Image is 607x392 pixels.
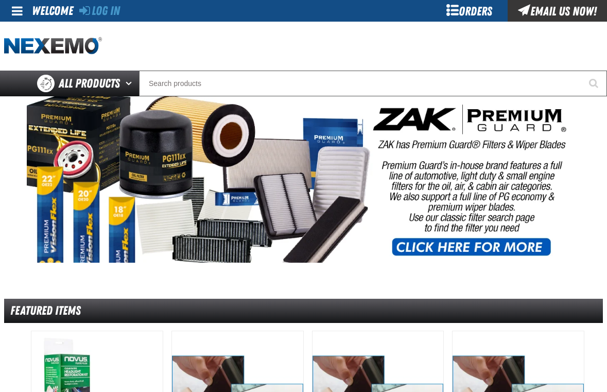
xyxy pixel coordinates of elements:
[4,299,603,323] div: Featured Items
[59,74,120,93] span: All Products
[122,71,139,96] button: Open All Products pages
[139,71,607,96] input: Search
[79,4,120,18] a: Log In
[27,96,580,263] img: PG Filters & Wipers
[581,71,607,96] button: Start Searching
[4,37,102,55] img: Nexemo logo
